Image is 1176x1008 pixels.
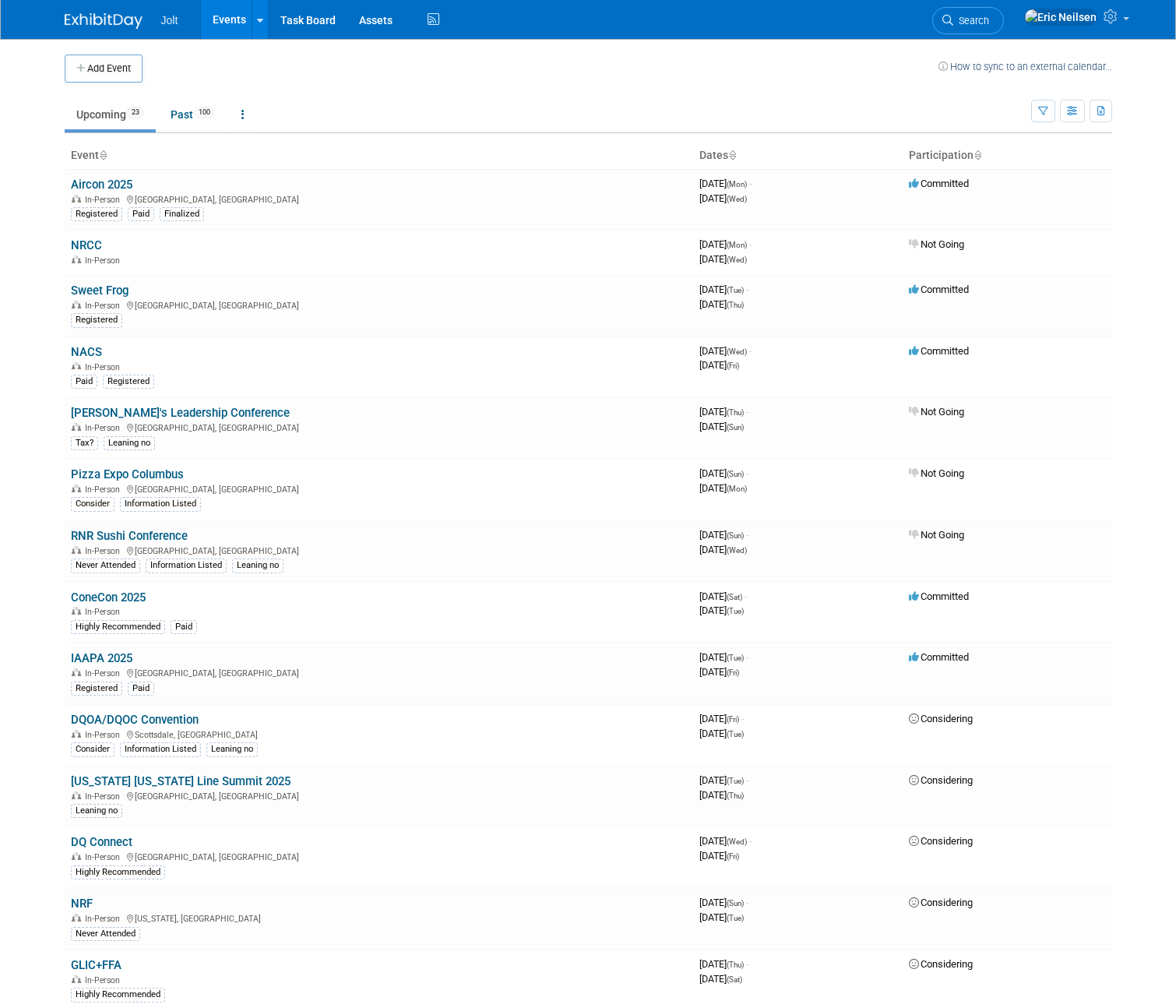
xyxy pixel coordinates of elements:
[72,607,81,615] img: In-Person Event
[727,715,739,724] span: (Fri)
[71,298,687,311] div: [GEOGRAPHIC_DATA], [GEOGRAPHIC_DATA]
[746,958,748,970] span: -
[72,485,81,492] img: In-Person Event
[71,238,102,252] a: NRCC
[71,345,102,359] a: NACS
[727,301,744,309] span: (Thu)
[727,668,739,677] span: (Fri)
[71,529,188,543] a: RNR Sushi Conference
[128,682,154,696] div: Paid
[909,897,973,908] span: Considering
[699,789,744,801] span: [DATE]
[71,789,687,802] div: [GEOGRAPHIC_DATA], [GEOGRAPHIC_DATA]
[727,470,744,478] span: (Sun)
[727,423,744,432] span: (Sun)
[699,666,739,678] span: [DATE]
[71,178,132,192] a: Aircon 2025
[745,590,747,602] span: -
[71,713,199,727] a: DQOA/DQOC Convention
[72,914,81,922] img: In-Person Event
[99,149,107,161] a: Sort by Event Name
[909,467,964,479] span: Not Going
[72,423,81,431] img: In-Person Event
[727,791,744,800] span: (Thu)
[699,651,748,663] span: [DATE]
[699,897,748,908] span: [DATE]
[65,100,156,129] a: Upcoming23
[71,728,687,740] div: Scottsdale, [GEOGRAPHIC_DATA]
[909,774,973,786] span: Considering
[72,301,81,308] img: In-Person Event
[727,485,747,493] span: (Mon)
[71,651,132,665] a: IAAPA 2025
[727,852,739,861] span: (Fri)
[71,313,122,327] div: Registered
[71,865,165,879] div: Highly Recommended
[699,529,748,541] span: [DATE]
[72,852,81,860] img: In-Person Event
[71,850,687,862] div: [GEOGRAPHIC_DATA], [GEOGRAPHIC_DATA]
[194,107,215,118] span: 100
[727,730,744,738] span: (Tue)
[72,791,81,799] img: In-Person Event
[693,143,903,169] th: Dates
[699,911,744,923] span: [DATE]
[699,850,739,862] span: [DATE]
[65,13,143,29] img: ExhibitDay
[746,774,748,786] span: -
[127,107,144,118] span: 23
[71,774,290,788] a: [US_STATE] [US_STATE] Line Summit 2025
[727,347,747,356] span: (Wed)
[85,301,125,311] span: In-Person
[749,238,752,250] span: -
[1024,9,1097,26] img: Eric Neilsen
[699,958,748,970] span: [DATE]
[727,593,742,601] span: (Sat)
[699,253,747,265] span: [DATE]
[159,100,227,129] a: Past100
[749,178,752,189] span: -
[741,713,744,724] span: -
[171,620,197,634] div: Paid
[727,180,747,189] span: (Mon)
[128,207,154,221] div: Paid
[938,61,1112,72] a: How to sync to an external calendar...
[909,835,973,847] span: Considering
[974,149,981,161] a: Sort by Participation Type
[72,546,81,554] img: In-Person Event
[699,482,747,494] span: [DATE]
[953,15,989,26] span: Search
[65,55,143,83] button: Add Event
[206,742,258,756] div: Leaning no
[699,604,744,616] span: [DATE]
[85,362,125,372] span: In-Person
[71,897,93,911] a: NRF
[699,544,747,555] span: [DATE]
[85,730,125,740] span: In-Person
[85,485,125,495] span: In-Person
[72,362,81,370] img: In-Person Event
[749,835,752,847] span: -
[71,421,687,433] div: [GEOGRAPHIC_DATA], [GEOGRAPHIC_DATA]
[727,607,744,615] span: (Tue)
[72,668,81,676] img: In-Person Event
[71,467,184,481] a: Pizza Expo Columbus
[71,835,132,849] a: DQ Connect
[85,914,125,924] span: In-Person
[71,192,687,205] div: [GEOGRAPHIC_DATA], [GEOGRAPHIC_DATA]
[85,607,125,617] span: In-Person
[727,654,744,662] span: (Tue)
[727,960,744,969] span: (Thu)
[71,742,114,756] div: Consider
[699,238,752,250] span: [DATE]
[727,837,747,846] span: (Wed)
[85,668,125,678] span: In-Person
[85,423,125,433] span: In-Person
[71,497,114,511] div: Consider
[727,777,744,785] span: (Tue)
[71,482,687,495] div: [GEOGRAPHIC_DATA], [GEOGRAPHIC_DATA]
[909,651,969,663] span: Committed
[727,975,742,984] span: (Sat)
[727,195,747,203] span: (Wed)
[160,207,204,221] div: Finalized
